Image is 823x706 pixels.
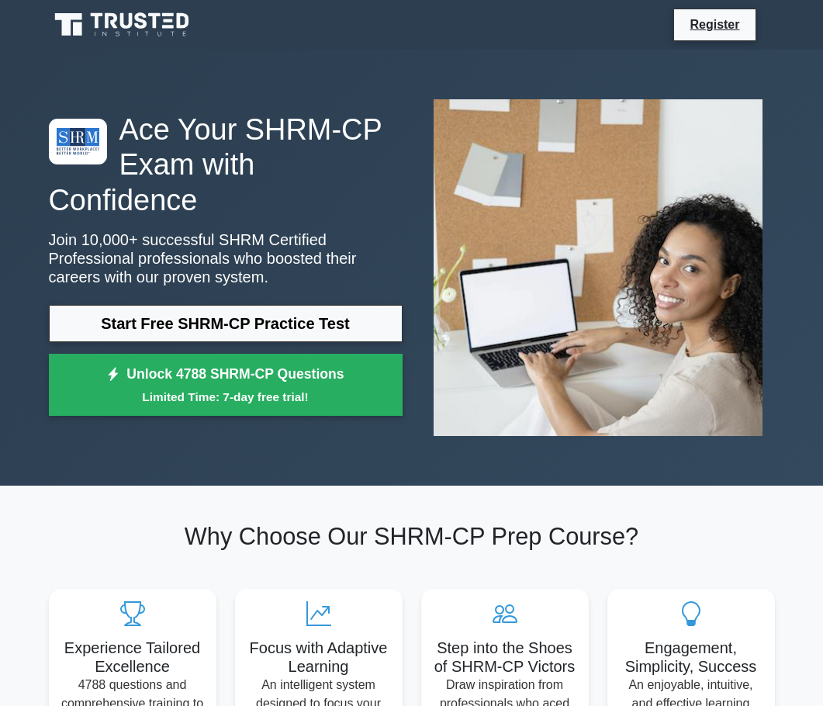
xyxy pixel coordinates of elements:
[49,112,403,219] h1: Ace Your SHRM-CP Exam with Confidence
[49,523,775,552] h2: Why Choose Our SHRM-CP Prep Course?
[680,15,749,34] a: Register
[49,354,403,416] a: Unlock 4788 SHRM-CP QuestionsLimited Time: 7-day free trial!
[434,639,576,676] h5: Step into the Shoes of SHRM-CP Victors
[247,639,390,676] h5: Focus with Adaptive Learning
[61,639,204,676] h5: Experience Tailored Excellence
[49,230,403,286] p: Join 10,000+ successful SHRM Certified Professional professionals who boosted their careers with ...
[49,305,403,342] a: Start Free SHRM-CP Practice Test
[68,388,383,406] small: Limited Time: 7-day free trial!
[620,639,762,676] h5: Engagement, Simplicity, Success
